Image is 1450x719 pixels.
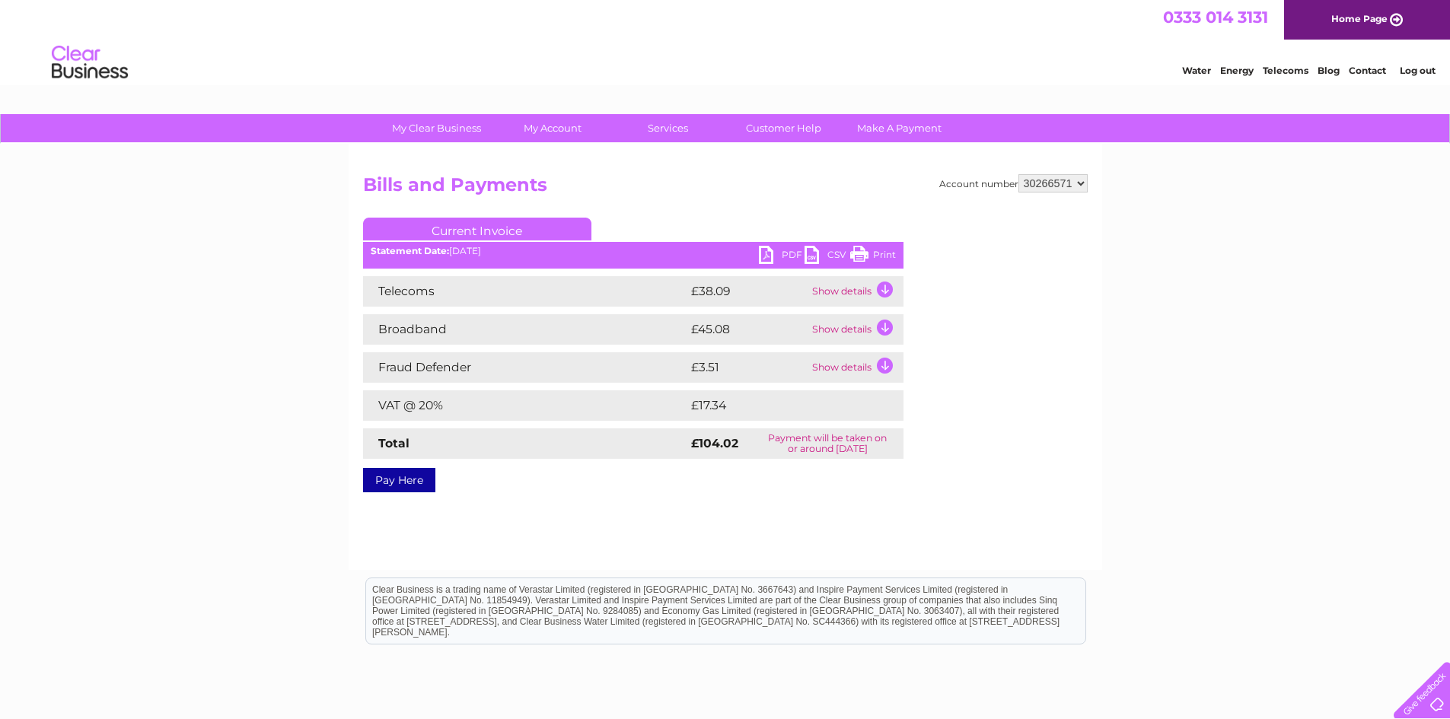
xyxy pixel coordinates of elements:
[1163,8,1268,27] a: 0333 014 3131
[687,390,871,421] td: £17.34
[363,276,687,307] td: Telecoms
[363,314,687,345] td: Broadband
[378,436,410,450] strong: Total
[850,246,896,268] a: Print
[1220,65,1254,76] a: Energy
[363,246,903,256] div: [DATE]
[687,276,808,307] td: £38.09
[366,8,1085,74] div: Clear Business is a trading name of Verastar Limited (registered in [GEOGRAPHIC_DATA] No. 3667643...
[752,428,903,459] td: Payment will be taken on or around [DATE]
[721,114,846,142] a: Customer Help
[363,468,435,492] a: Pay Here
[1182,65,1211,76] a: Water
[605,114,731,142] a: Services
[371,245,449,256] b: Statement Date:
[1318,65,1340,76] a: Blog
[808,276,903,307] td: Show details
[687,314,808,345] td: £45.08
[1349,65,1386,76] a: Contact
[691,436,738,450] strong: £104.02
[808,352,903,383] td: Show details
[363,390,687,421] td: VAT @ 20%
[363,218,591,240] a: Current Invoice
[363,352,687,383] td: Fraud Defender
[1263,65,1308,76] a: Telecoms
[805,246,850,268] a: CSV
[374,114,499,142] a: My Clear Business
[1400,65,1436,76] a: Log out
[837,114,962,142] a: Make A Payment
[363,174,1088,203] h2: Bills and Payments
[51,40,129,86] img: logo.png
[759,246,805,268] a: PDF
[489,114,615,142] a: My Account
[939,174,1088,192] div: Account number
[808,314,903,345] td: Show details
[687,352,808,383] td: £3.51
